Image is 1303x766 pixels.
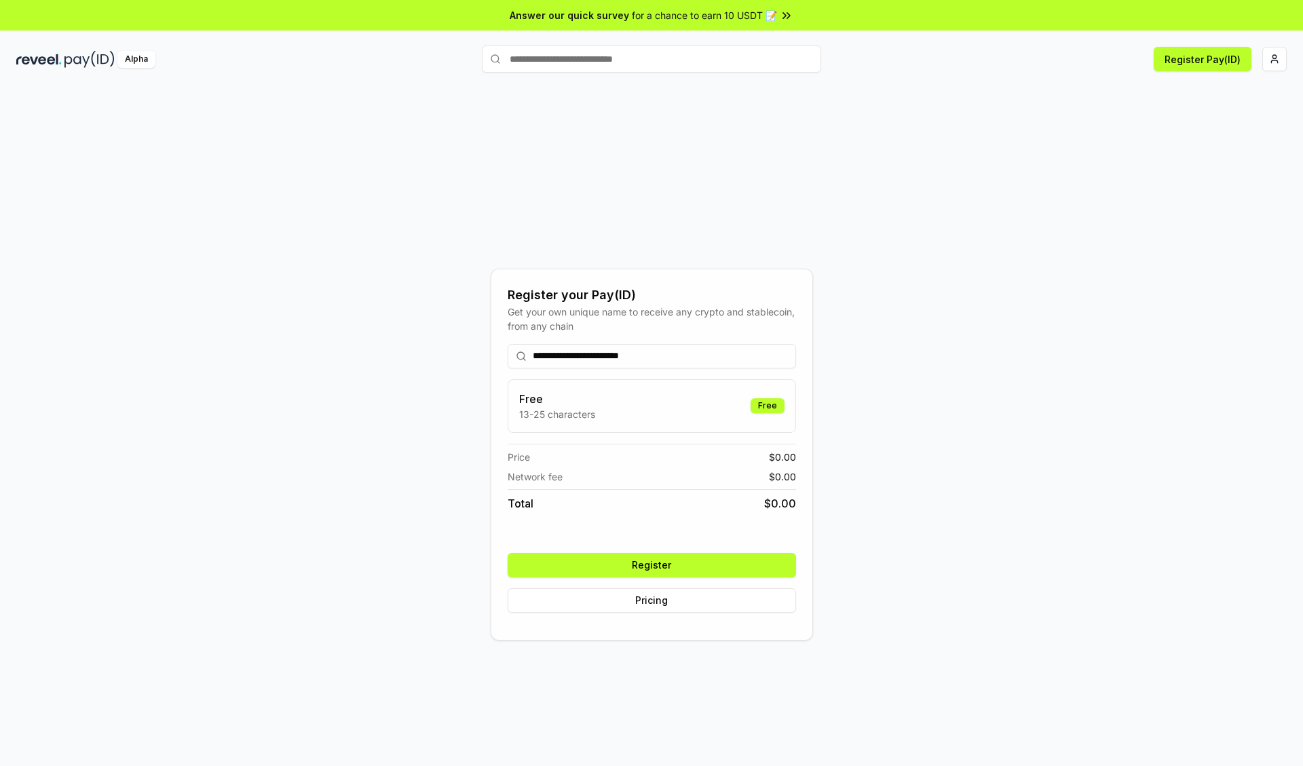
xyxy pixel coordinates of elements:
[632,8,777,22] span: for a chance to earn 10 USDT 📝
[1154,47,1251,71] button: Register Pay(ID)
[508,286,796,305] div: Register your Pay(ID)
[117,51,155,68] div: Alpha
[508,588,796,613] button: Pricing
[508,553,796,577] button: Register
[764,495,796,512] span: $ 0.00
[769,450,796,464] span: $ 0.00
[510,8,629,22] span: Answer our quick survey
[769,470,796,484] span: $ 0.00
[519,407,595,421] p: 13-25 characters
[751,398,785,413] div: Free
[508,495,533,512] span: Total
[16,51,62,68] img: reveel_dark
[519,391,595,407] h3: Free
[508,305,796,333] div: Get your own unique name to receive any crypto and stablecoin, from any chain
[508,470,563,484] span: Network fee
[508,450,530,464] span: Price
[64,51,115,68] img: pay_id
